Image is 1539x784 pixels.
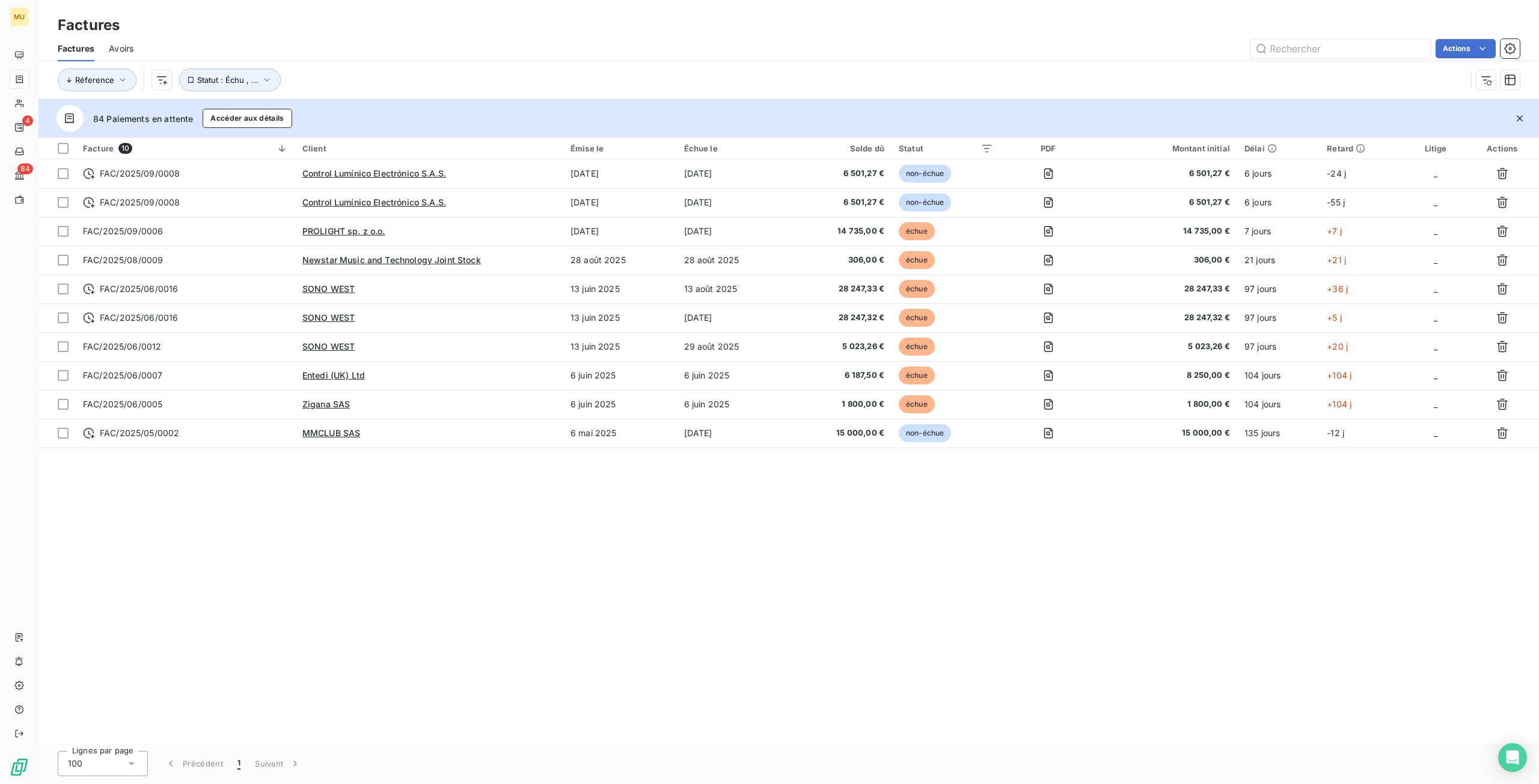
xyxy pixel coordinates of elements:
[1103,144,1230,153] div: Montant initial
[563,275,677,303] td: 13 juin 2025
[1237,275,1320,303] td: 97 jours
[571,144,670,153] div: Émise le
[302,341,355,351] span: SONO WEST
[899,165,951,183] span: non-échue
[1327,168,1346,178] span: -24 j
[302,144,556,153] div: Client
[797,427,884,439] span: 15 000,00 €
[83,341,161,351] span: FAC/2025/06/0012
[109,43,133,55] span: Avoirs
[797,312,884,324] span: 28 247,32 €
[1434,168,1437,178] span: _
[58,68,136,91] button: Réference
[677,419,791,448] td: [DATE]
[797,144,884,153] div: Solde dû
[797,254,884,266] span: 306,00 €
[302,399,350,409] span: Zigana SAS
[677,275,791,303] td: 13 août 2025
[10,758,29,777] img: Logo LeanPay
[1327,255,1346,265] span: +21 j
[797,168,884,180] span: 6 501,27 €
[563,303,677,332] td: 13 juin 2025
[1103,427,1230,439] span: 15 000,00 €
[1327,197,1345,207] span: -55 j
[1434,226,1437,236] span: _
[302,168,446,178] span: Control Lumínico Electrónico S.A.S.
[899,280,935,298] span: échue
[100,312,178,324] span: FAC/2025/06/0016
[797,341,884,353] span: 5 023,26 €
[1327,370,1351,380] span: +104 j
[563,159,677,188] td: [DATE]
[100,196,180,208] span: FAC/2025/09/0008
[797,283,884,295] span: 28 247,33 €
[797,369,884,381] span: 6 187,50 €
[677,159,791,188] td: [DATE]
[1103,196,1230,208] span: 6 501,27 €
[100,427,179,439] span: FAC/2025/05/0002
[1434,284,1437,294] span: _
[563,419,677,448] td: 6 mai 2025
[1237,390,1320,419] td: 104 jours
[1498,743,1527,772] div: Open Intercom Messenger
[1103,254,1230,266] span: 306,00 €
[677,390,791,419] td: 6 juin 2025
[1237,217,1320,246] td: 7 jours
[899,366,935,384] span: échue
[248,751,308,776] button: Suivant
[677,332,791,361] td: 29 août 2025
[58,14,120,36] h3: Factures
[797,196,884,208] span: 6 501,27 €
[1103,312,1230,324] span: 28 247,32 €
[302,284,355,294] span: SONO WEST
[1327,312,1342,323] span: +5 j
[1237,159,1320,188] td: 6 jours
[118,143,132,154] span: 10
[237,758,240,770] span: 1
[10,7,29,26] div: MU
[1244,144,1312,153] div: Délai
[1103,369,1230,381] span: 8 250,00 €
[302,197,446,207] span: Control Lumínico Electrónico S.A.S.
[1237,188,1320,217] td: 6 jours
[1434,428,1437,438] span: _
[1436,39,1496,58] button: Actions
[1434,399,1437,409] span: _
[677,361,791,390] td: 6 juin 2025
[302,370,365,380] span: Entedi (UK) Ltd
[899,144,993,153] div: Statut
[1434,312,1437,323] span: _
[22,115,33,126] span: 4
[179,68,281,91] button: Statut : Échu , ...
[1327,226,1342,236] span: +7 j
[302,255,481,265] span: Newstar Music and Technology Joint Stock
[83,226,163,236] span: FAC/2025/09/0006
[563,332,677,361] td: 13 juin 2025
[899,251,935,269] span: échue
[1327,284,1348,294] span: +36 j
[1103,398,1230,410] span: 1 800,00 €
[563,246,677,275] td: 28 août 2025
[1413,144,1458,153] div: Litige
[1473,144,1532,153] div: Actions
[797,225,884,237] span: 14 735,00 €
[563,188,677,217] td: [DATE]
[83,144,114,153] span: Facture
[1237,419,1320,448] td: 135 jours
[230,751,248,776] button: 1
[100,283,178,295] span: FAC/2025/06/0016
[684,144,783,153] div: Échue le
[899,222,935,240] span: échue
[93,112,193,125] span: 84 Paiements en attente
[158,751,230,776] button: Précédent
[302,226,385,236] span: PROLIGHT sp. z o.o.
[203,109,292,128] button: Accéder aux détails
[677,246,791,275] td: 28 août 2025
[1434,255,1437,265] span: _
[1327,144,1398,153] div: Retard
[1434,341,1437,351] span: _
[899,338,935,356] span: échue
[83,255,163,265] span: FAC/2025/08/0009
[677,217,791,246] td: [DATE]
[797,398,884,410] span: 1 800,00 €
